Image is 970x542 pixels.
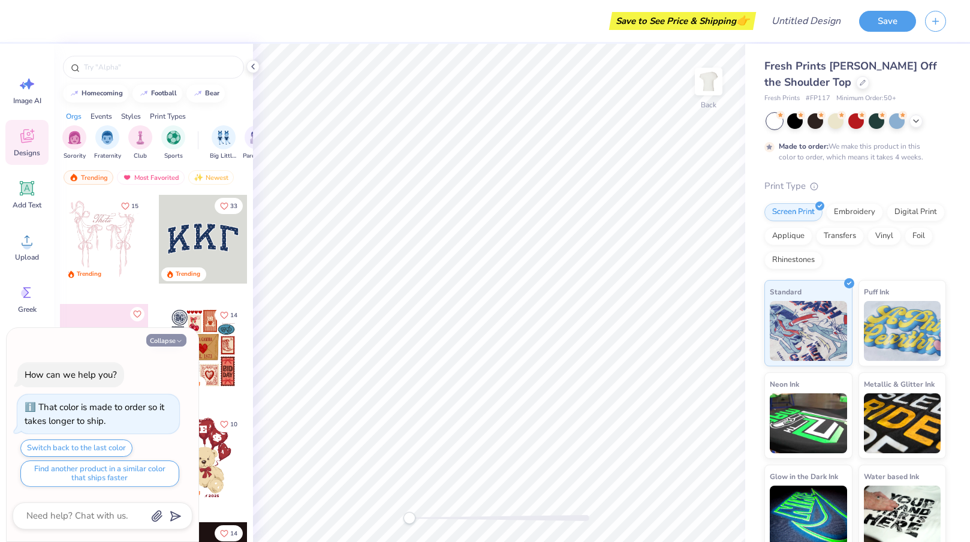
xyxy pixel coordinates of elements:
[736,13,749,28] span: 👉
[762,9,850,33] input: Untitled Design
[779,141,829,151] strong: Made to order:
[770,393,847,453] img: Neon Ink
[887,203,945,221] div: Digital Print
[186,85,225,103] button: bear
[770,301,847,361] img: Standard
[193,90,203,97] img: trend_line.gif
[63,85,128,103] button: homecoming
[77,270,101,279] div: Trending
[176,270,200,279] div: Trending
[62,125,86,161] div: filter for Sorority
[210,152,237,161] span: Big Little Reveal
[161,125,185,161] button: filter button
[116,198,144,214] button: Like
[122,173,132,182] img: most_fav.gif
[612,12,753,30] div: Save to See Price & Shipping
[150,111,186,122] div: Print Types
[217,131,230,144] img: Big Little Reveal Image
[764,251,823,269] div: Rhinestones
[867,227,901,245] div: Vinyl
[215,525,243,541] button: Like
[864,285,889,298] span: Puff Ink
[25,369,117,381] div: How can we help you?
[151,90,177,97] div: football
[230,531,237,537] span: 14
[250,131,264,144] img: Parent's Weekend Image
[117,170,185,185] div: Most Favorited
[167,131,180,144] img: Sports Image
[146,334,186,347] button: Collapse
[864,470,919,483] span: Water based Ink
[770,470,838,483] span: Glow in the Dark Ink
[83,61,236,73] input: Try "Alpha"
[770,285,802,298] span: Standard
[243,125,270,161] button: filter button
[230,312,237,318] span: 14
[101,131,114,144] img: Fraternity Image
[864,301,941,361] img: Puff Ink
[697,70,721,94] img: Back
[243,152,270,161] span: Parent's Weekend
[764,59,937,89] span: Fresh Prints [PERSON_NAME] Off the Shoulder Top
[770,378,799,390] span: Neon Ink
[779,141,926,162] div: We make this product in this color to order, which means it takes 4 weeks.
[826,203,883,221] div: Embroidery
[18,305,37,314] span: Greek
[161,125,185,161] div: filter for Sports
[194,173,203,182] img: newest.gif
[13,200,41,210] span: Add Text
[816,227,864,245] div: Transfers
[66,111,82,122] div: Orgs
[91,111,112,122] div: Events
[215,198,243,214] button: Like
[764,179,946,193] div: Print Type
[94,125,121,161] div: filter for Fraternity
[64,152,86,161] span: Sorority
[210,125,237,161] button: filter button
[14,148,40,158] span: Designs
[836,94,896,104] span: Minimum Order: 50 +
[905,227,933,245] div: Foil
[128,125,152,161] div: filter for Club
[215,307,243,323] button: Like
[403,512,415,524] div: Accessibility label
[701,100,716,110] div: Back
[121,111,141,122] div: Styles
[134,152,147,161] span: Club
[164,152,183,161] span: Sports
[764,94,800,104] span: Fresh Prints
[859,11,916,32] button: Save
[130,307,144,321] button: Like
[806,94,830,104] span: # FP117
[70,90,79,97] img: trend_line.gif
[188,170,234,185] div: Newest
[64,170,113,185] div: Trending
[243,125,270,161] div: filter for Parent's Weekend
[20,439,132,457] button: Switch back to the last color
[68,131,82,144] img: Sorority Image
[139,90,149,97] img: trend_line.gif
[94,125,121,161] button: filter button
[82,90,123,97] div: homecoming
[134,131,147,144] img: Club Image
[205,90,219,97] div: bear
[864,393,941,453] img: Metallic & Glitter Ink
[864,378,935,390] span: Metallic & Glitter Ink
[25,401,164,427] div: That color is made to order so it takes longer to ship.
[20,460,179,487] button: Find another product in a similar color that ships faster
[764,203,823,221] div: Screen Print
[210,125,237,161] div: filter for Big Little Reveal
[13,96,41,106] span: Image AI
[128,125,152,161] button: filter button
[69,173,79,182] img: trending.gif
[62,125,86,161] button: filter button
[131,203,138,209] span: 15
[15,252,39,262] span: Upload
[94,152,121,161] span: Fraternity
[764,227,812,245] div: Applique
[132,85,182,103] button: football
[230,203,237,209] span: 33
[230,421,237,427] span: 10
[215,416,243,432] button: Like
